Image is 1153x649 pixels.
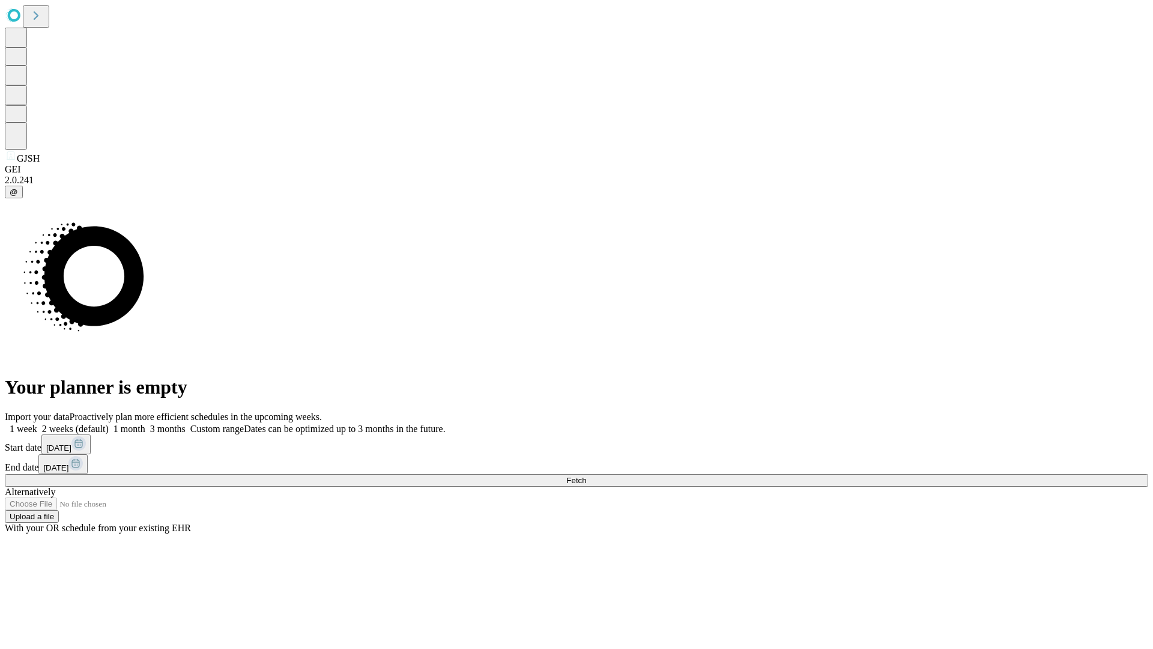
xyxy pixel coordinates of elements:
span: 2 weeks (default) [42,424,109,434]
span: [DATE] [46,443,71,452]
button: Fetch [5,474,1148,487]
div: GEI [5,164,1148,175]
span: 1 week [10,424,37,434]
span: With your OR schedule from your existing EHR [5,523,191,533]
button: Upload a file [5,510,59,523]
span: [DATE] [43,463,68,472]
h1: Your planner is empty [5,376,1148,398]
span: 3 months [150,424,186,434]
span: Dates can be optimized up to 3 months in the future. [244,424,445,434]
div: 2.0.241 [5,175,1148,186]
span: Fetch [566,476,586,485]
button: @ [5,186,23,198]
button: [DATE] [41,434,91,454]
span: Custom range [190,424,244,434]
button: [DATE] [38,454,88,474]
span: 1 month [113,424,145,434]
div: End date [5,454,1148,474]
div: Start date [5,434,1148,454]
span: Alternatively [5,487,55,497]
span: Proactively plan more efficient schedules in the upcoming weeks. [70,412,322,422]
span: @ [10,187,18,197]
span: GJSH [17,153,40,163]
span: Import your data [5,412,70,422]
